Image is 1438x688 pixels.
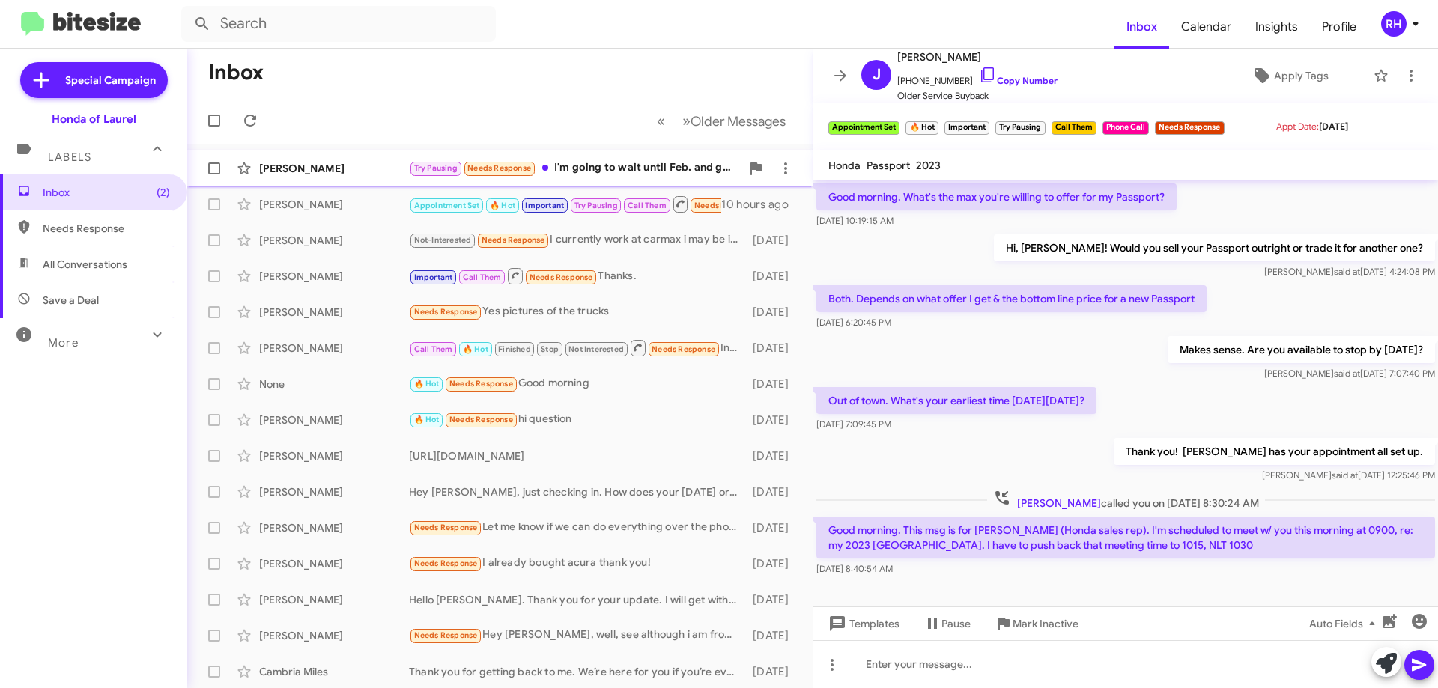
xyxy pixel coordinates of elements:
a: Copy Number [979,75,1058,86]
span: Finished [498,344,531,354]
div: RH [1381,11,1407,37]
span: Passport [867,159,910,172]
div: 10 hours ago [721,197,801,212]
small: Important [944,121,989,135]
div: [DATE] [745,413,801,427]
p: Hi, [PERSON_NAME]! Would you sell your Passport outright or trade it for another one? [994,234,1435,261]
span: (2) [157,185,170,200]
div: [DATE] [745,269,801,284]
span: 🔥 Hot [414,379,440,389]
div: [DATE] [745,448,801,463]
span: [PERSON_NAME] [1017,496,1101,510]
div: [PERSON_NAME] [259,484,409,499]
div: Hey [PERSON_NAME], well, see although i am from [GEOGRAPHIC_DATA] near [GEOGRAPHIC_DATA] original... [409,627,745,644]
p: Makes sense. Are you available to stop by [DATE]? [1168,336,1435,363]
span: [PHONE_NUMBER] [897,66,1058,88]
span: 2023 [916,159,941,172]
button: Mark Inactive [983,610,1090,637]
span: said at [1334,266,1360,277]
span: Not Interested [568,344,624,354]
a: Calendar [1169,5,1243,49]
div: Good morning [409,375,745,392]
div: [DATE] [745,628,801,643]
span: Try Pausing [574,201,618,210]
span: Needs Response [482,235,545,245]
div: [PERSON_NAME] [259,305,409,320]
span: Older Messages [691,113,786,130]
button: RH [1368,11,1422,37]
span: Older Service Buyback [897,88,1058,103]
div: [PERSON_NAME] [259,197,409,212]
div: [DATE] [745,377,801,392]
span: 🔥 Hot [490,201,515,210]
div: [PERSON_NAME] [259,520,409,535]
small: Phone Call [1102,121,1149,135]
p: Out of town. What's your earliest time [DATE][DATE]? [816,387,1096,414]
span: Important [414,273,453,282]
div: [PERSON_NAME] [259,592,409,607]
div: I already bought acura thank you! [409,555,745,572]
nav: Page navigation example [649,106,795,136]
div: Hey [PERSON_NAME], just checking in. How does your [DATE] or [DATE] look? [409,484,745,499]
span: [PERSON_NAME] [DATE] 4:24:08 PM [1264,266,1435,277]
div: [DATE] [745,664,801,679]
span: More [48,336,79,350]
p: Good morning. What's the max you're willing to offer for my Passport? [816,183,1177,210]
span: Inbox [1114,5,1169,49]
div: [DATE] [745,233,801,248]
a: Profile [1310,5,1368,49]
span: Mark Inactive [1013,610,1078,637]
div: [DATE] [745,305,801,320]
a: Special Campaign [20,62,168,98]
div: [PERSON_NAME] [259,233,409,248]
span: Needs Response [414,523,478,532]
span: Not-Interested [414,235,472,245]
div: None [259,377,409,392]
span: [PERSON_NAME] [DATE] 12:25:46 PM [1262,469,1435,481]
div: [PERSON_NAME] [259,161,409,176]
span: Appt Date: [1276,121,1319,132]
span: [DATE] 6:20:45 PM [816,317,891,328]
div: [DATE] [745,341,801,356]
span: Stop [541,344,559,354]
div: Inbound Call [409,338,745,357]
span: called you on [DATE] 8:30:24 AM [987,489,1265,511]
small: Try Pausing [995,121,1045,135]
small: Call Them [1052,121,1096,135]
button: Pause [911,610,983,637]
a: Insights [1243,5,1310,49]
button: Next [673,106,795,136]
span: J [873,63,881,87]
span: [PERSON_NAME] [DATE] 7:07:40 PM [1264,368,1435,379]
span: Call Them [463,273,502,282]
span: Auto Fields [1309,610,1381,637]
span: Pause [941,610,971,637]
span: [PERSON_NAME] [897,48,1058,66]
input: Search [181,6,496,42]
div: [PERSON_NAME] [259,556,409,571]
span: Appointment Set [414,201,480,210]
div: [PERSON_NAME] [259,413,409,427]
div: hi question [409,411,745,428]
p: Thank you! [PERSON_NAME] has your appointment all set up. [1114,438,1435,465]
span: Call Them [414,344,453,354]
span: Needs Response [449,379,513,389]
h1: Inbox [208,61,264,85]
small: Appointment Set [828,121,899,135]
div: [DATE] [745,484,801,499]
span: » [682,112,691,130]
span: [DATE] 10:19:15 AM [816,215,894,226]
button: Templates [813,610,911,637]
span: said at [1334,368,1360,379]
span: Templates [825,610,899,637]
span: Needs Response [652,344,715,354]
span: Needs Response [414,307,478,317]
div: Cambria Miles [259,664,409,679]
span: Save a Deal [43,293,99,308]
span: Needs Response [414,558,478,568]
span: 🔥 Hot [414,415,440,424]
div: [URL][DOMAIN_NAME] [409,448,745,463]
div: [PERSON_NAME] [259,341,409,356]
